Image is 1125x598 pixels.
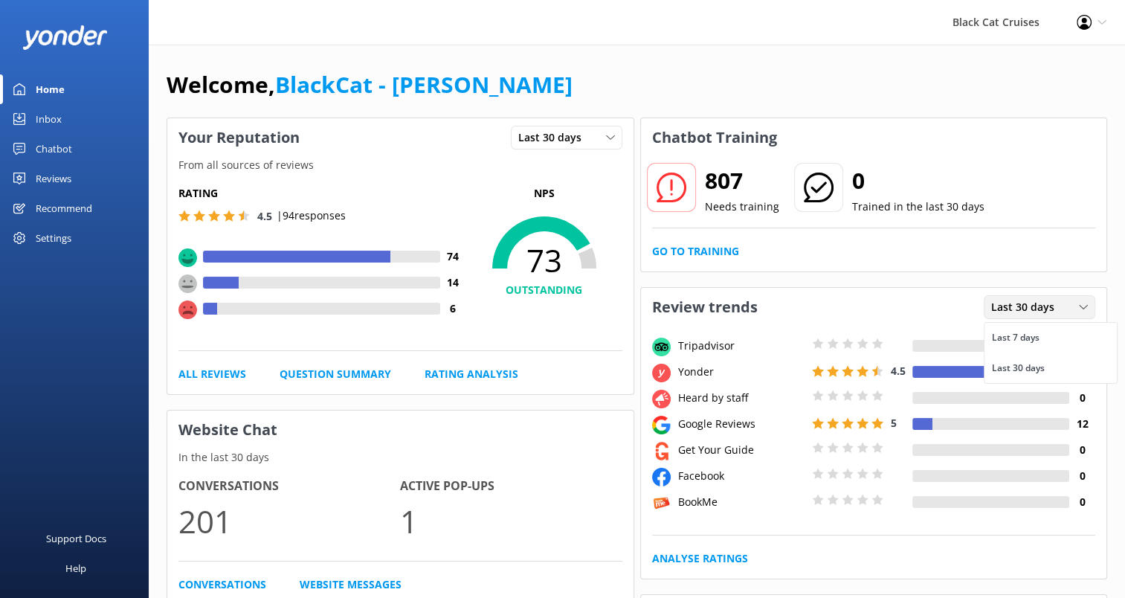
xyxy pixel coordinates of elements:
[36,193,92,223] div: Recommend
[178,496,400,546] p: 201
[440,248,466,265] h4: 74
[1069,468,1095,484] h4: 0
[167,118,311,157] h3: Your Reputation
[167,411,634,449] h3: Website Chat
[178,576,266,593] a: Conversations
[275,69,573,100] a: BlackCat - [PERSON_NAME]
[705,163,779,199] h2: 807
[178,366,246,382] a: All Reviews
[65,553,86,583] div: Help
[466,242,622,279] span: 73
[1069,494,1095,510] h4: 0
[440,300,466,317] h4: 6
[992,330,1039,345] div: Last 7 days
[46,524,106,553] div: Support Docs
[280,366,391,382] a: Question Summary
[891,416,897,430] span: 5
[167,67,573,103] h1: Welcome,
[674,364,808,380] div: Yonder
[1069,390,1095,406] h4: 0
[440,274,466,291] h4: 14
[674,338,808,354] div: Tripadvisor
[852,199,984,215] p: Trained in the last 30 days
[466,185,622,202] p: NPS
[674,494,808,510] div: BookMe
[674,442,808,458] div: Get Your Guide
[36,223,71,253] div: Settings
[277,208,346,224] p: | 94 responses
[36,164,71,193] div: Reviews
[400,496,622,546] p: 1
[852,163,984,199] h2: 0
[400,477,622,496] h4: Active Pop-ups
[36,74,65,104] div: Home
[705,199,779,215] p: Needs training
[167,449,634,466] p: In the last 30 days
[991,299,1063,315] span: Last 30 days
[178,477,400,496] h4: Conversations
[674,390,808,406] div: Heard by staff
[652,243,739,260] a: Go to Training
[300,576,402,593] a: Website Messages
[674,468,808,484] div: Facebook
[36,104,62,134] div: Inbox
[992,361,1045,376] div: Last 30 days
[257,209,272,223] span: 4.5
[178,185,466,202] h5: Rating
[1069,442,1095,458] h4: 0
[891,364,906,378] span: 4.5
[641,288,769,327] h3: Review trends
[22,25,108,50] img: yonder-white-logo.png
[1069,416,1095,432] h4: 12
[518,129,590,146] span: Last 30 days
[425,366,518,382] a: Rating Analysis
[167,157,634,173] p: From all sources of reviews
[466,282,622,298] h4: OUTSTANDING
[674,416,808,432] div: Google Reviews
[641,118,788,157] h3: Chatbot Training
[36,134,72,164] div: Chatbot
[652,550,748,567] a: Analyse Ratings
